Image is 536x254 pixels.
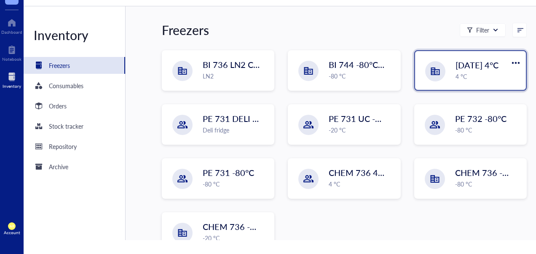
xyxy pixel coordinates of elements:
div: 4 °C [456,72,521,81]
a: Notebook [2,43,21,62]
a: Consumables [24,77,125,94]
div: -80 °C [455,125,521,135]
div: Notebook [2,57,21,62]
span: BI 736 LN2 Chest [203,59,269,70]
span: PE 731 -80°C [203,167,254,178]
div: Orders [49,101,67,111]
span: BI 744 -80°C [in vivo] [329,59,409,70]
a: Freezers [24,57,125,74]
div: Consumables [49,81,83,90]
div: 4 °C [329,179,395,189]
div: Repository [49,142,77,151]
a: Repository [24,138,125,155]
span: AR [10,224,14,228]
a: Stock tracker [24,118,125,135]
div: LN2 [203,71,269,81]
div: Dashboard [1,30,22,35]
div: -20 °C [203,233,269,243]
span: [DATE] 4°C [456,59,498,71]
div: -80 °C [455,179,521,189]
div: Archive [49,162,68,171]
div: Freezers [49,61,70,70]
span: CHEM 736 4°C [329,167,387,178]
div: -80 °C [203,179,269,189]
div: Freezers [162,22,209,38]
a: Orders [24,97,125,114]
a: Archive [24,158,125,175]
div: Filter [476,25,489,35]
div: Inventory [3,84,21,89]
div: Inventory [24,27,125,43]
div: Stock tracker [49,122,83,131]
div: Deli fridge [203,125,269,135]
div: Account [4,230,20,235]
span: CHEM 736 -80°C [455,167,521,178]
div: -80 °C [329,71,395,81]
div: -20 °C [329,125,395,135]
span: PE 731 DELI 4C [203,113,263,124]
span: PE 732 -80°C [455,113,507,124]
span: CHEM 736 -20°C [203,221,269,232]
a: Inventory [3,70,21,89]
span: PE 731 UC -20°C [329,113,394,124]
a: Dashboard [1,16,22,35]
